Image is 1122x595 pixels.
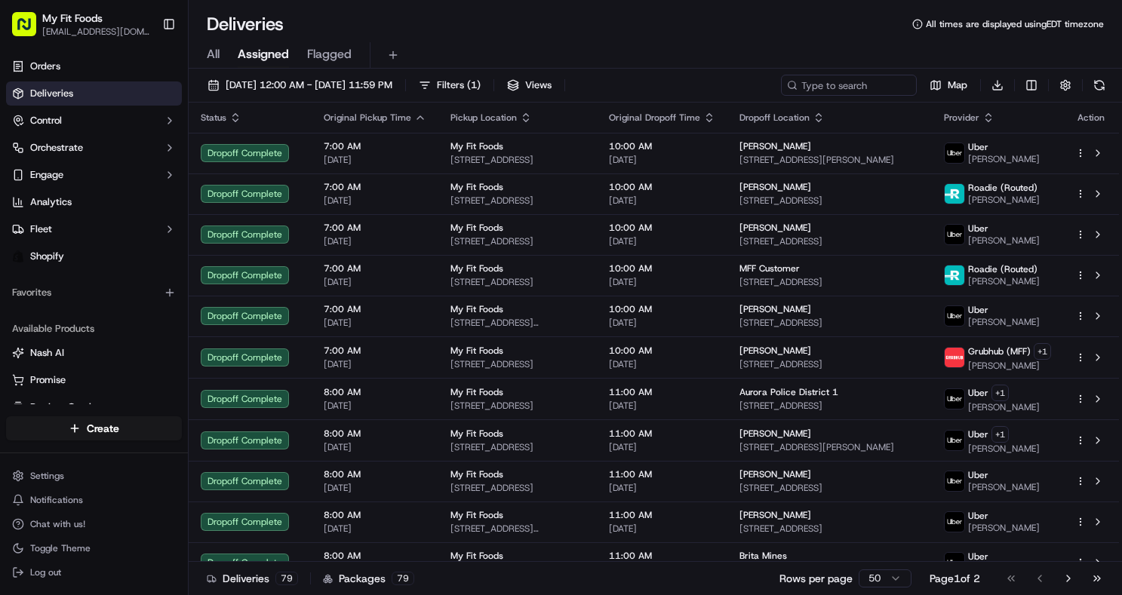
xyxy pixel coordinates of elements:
[30,346,64,360] span: Nash AI
[30,470,64,482] span: Settings
[968,522,1040,534] span: [PERSON_NAME]
[6,368,182,392] button: Promise
[39,97,272,113] input: Got a question? Start typing here...
[739,441,920,453] span: [STREET_ADDRESS][PERSON_NAME]
[150,374,183,385] span: Pylon
[6,281,182,305] div: Favorites
[450,482,585,494] span: [STREET_ADDRESS]
[609,550,715,562] span: 11:00 AM
[30,566,61,578] span: Log out
[609,345,715,357] span: 10:00 AM
[164,274,169,287] span: •
[968,551,988,563] span: Uber
[324,428,426,440] span: 8:00 AM
[30,168,63,182] span: Engage
[926,18,1104,30] span: All times are displayed using EDT timezone
[968,141,988,153] span: Uber
[945,471,964,491] img: uber-new-logo.jpeg
[15,144,42,171] img: 1736555255976-a54dd68f-1ca7-489b-9aae-adbdc363a1c4
[525,78,552,92] span: Views
[324,140,426,152] span: 7:00 AM
[609,441,715,453] span: [DATE]
[226,78,392,92] span: [DATE] 12:00 AM - [DATE] 11:59 PM
[450,140,503,152] span: My Fit Foods
[128,339,140,351] div: 💻
[324,386,426,398] span: 8:00 AM
[201,112,226,124] span: Status
[739,386,838,398] span: Aurora Police District 1
[15,60,275,84] p: Welcome 👋
[609,222,715,234] span: 10:00 AM
[609,140,715,152] span: 10:00 AM
[6,562,182,583] button: Log out
[450,303,503,315] span: My Fit Foods
[164,234,169,246] span: •
[450,181,503,193] span: My Fit Foods
[201,75,399,96] button: [DATE] 12:00 AM - [DATE] 11:59 PM
[324,358,426,370] span: [DATE]
[739,358,920,370] span: [STREET_ADDRESS]
[324,441,426,453] span: [DATE]
[923,75,974,96] button: Map
[234,193,275,211] button: See all
[30,60,60,73] span: Orders
[324,112,411,124] span: Original Pickup Time
[948,78,967,92] span: Map
[392,572,414,585] div: 79
[968,481,1040,493] span: [PERSON_NAME]
[324,550,426,562] span: 8:00 AM
[968,469,988,481] span: Uber
[30,87,73,100] span: Deliveries
[30,518,85,530] span: Chat with us!
[30,494,83,506] span: Notifications
[6,54,182,78] a: Orders
[609,303,715,315] span: 10:00 AM
[12,400,176,414] a: Product Catalog
[324,509,426,521] span: 8:00 AM
[6,465,182,486] button: Settings
[6,6,156,42] button: My Fit Foods[EMAIL_ADDRESS][DOMAIN_NAME]
[450,317,585,329] span: [STREET_ADDRESS][PERSON_NAME]
[450,550,503,562] span: My Fit Foods
[324,303,426,315] span: 7:00 AM
[324,195,426,207] span: [DATE]
[968,345,1031,357] span: Grubhub (MFF)
[6,244,182,268] a: Shopify
[739,262,800,274] span: MFF Customer
[6,341,182,365] button: Nash AI
[42,26,150,38] button: [EMAIL_ADDRESS][DOMAIN_NAME]
[257,149,275,167] button: Start new chat
[450,195,585,207] span: [STREET_ADDRESS]
[609,317,715,329] span: [DATE]
[739,468,811,480] span: [PERSON_NAME]
[324,222,426,234] span: 7:00 AM
[779,571,853,586] p: Rows per page
[15,339,27,351] div: 📗
[15,15,45,45] img: Nash
[324,482,426,494] span: [DATE]
[739,345,811,357] span: [PERSON_NAME]
[609,386,715,398] span: 11:00 AM
[1034,343,1051,360] button: +1
[609,400,715,412] span: [DATE]
[324,468,426,480] span: 8:00 AM
[739,181,811,193] span: [PERSON_NAME]
[450,112,517,124] span: Pickup Location
[324,181,426,193] span: 7:00 AM
[945,184,964,204] img: roadie-logo-v2.jpg
[6,395,182,419] button: Product Catalog
[450,276,585,288] span: [STREET_ADDRESS]
[968,316,1040,328] span: [PERSON_NAME]
[30,235,42,247] img: 1736555255976-a54dd68f-1ca7-489b-9aae-adbdc363a1c4
[450,262,503,274] span: My Fit Foods
[739,195,920,207] span: [STREET_ADDRESS]
[6,81,182,106] a: Deliveries
[6,163,182,187] button: Engage
[6,190,182,214] a: Analytics
[968,194,1040,206] span: [PERSON_NAME]
[609,509,715,521] span: 11:00 AM
[324,262,426,274] span: 7:00 AM
[450,523,585,535] span: [STREET_ADDRESS][PERSON_NAME]
[609,358,715,370] span: [DATE]
[87,421,119,436] span: Create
